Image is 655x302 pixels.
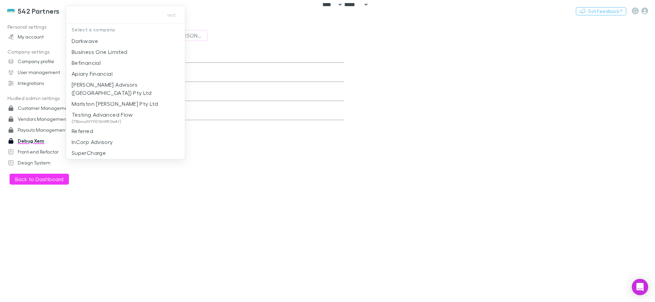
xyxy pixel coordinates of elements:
[72,48,127,56] p: Business One Limited
[72,81,179,97] p: [PERSON_NAME] Advisors ([GEOGRAPHIC_DATA]) Pty Ltd
[72,119,133,124] span: (75bvuolV1YlD0xW8GoAr)
[72,127,93,135] p: Referred
[160,11,182,19] button: test
[72,37,98,45] p: Darkwave
[72,70,113,78] p: Apiary Financial
[72,59,101,67] p: Befinancial
[632,279,648,295] div: Open Intercom Messenger
[72,100,158,108] p: Marlston [PERSON_NAME] Pty Ltd
[72,138,113,146] p: InCorp Advisory
[167,11,176,19] span: test
[72,149,106,157] p: SuperCharge
[72,111,133,119] p: Testing Advanced Flow
[66,24,185,35] p: Select a company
